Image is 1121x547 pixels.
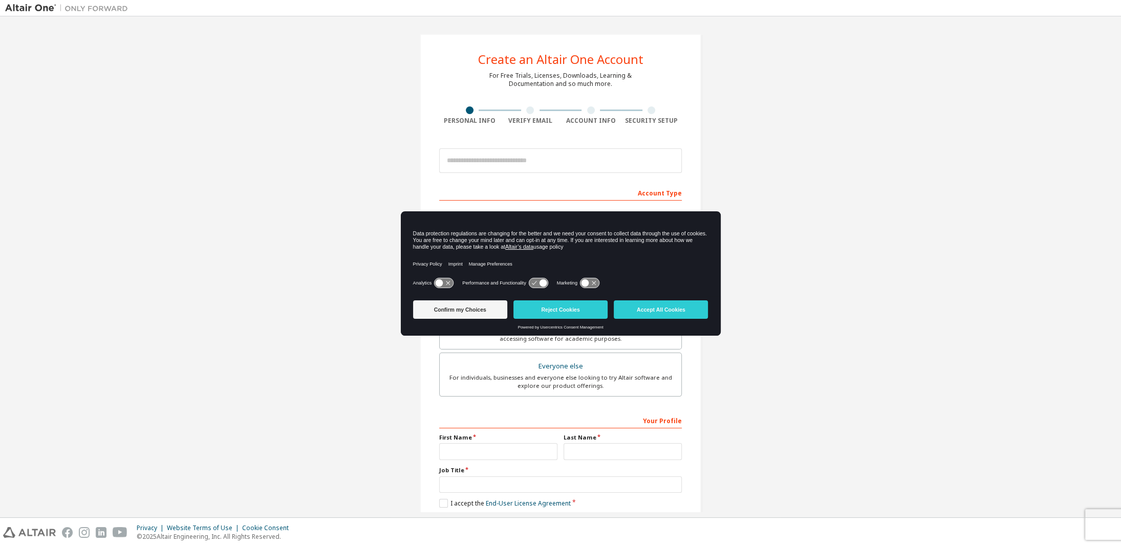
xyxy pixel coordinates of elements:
img: instagram.svg [79,527,90,538]
label: Job Title [439,466,682,474]
div: Everyone else [446,359,675,374]
div: For Free Trials, Licenses, Downloads, Learning & Documentation and so much more. [489,72,632,88]
img: linkedin.svg [96,527,106,538]
img: Altair One [5,3,133,13]
label: Last Name [564,433,682,442]
img: youtube.svg [113,527,127,538]
a: End-User License Agreement [486,499,571,508]
div: Cookie Consent [242,524,295,532]
img: facebook.svg [62,527,73,538]
div: Account Info [560,117,621,125]
div: Personal Info [439,117,500,125]
div: Account Type [439,184,682,201]
div: Security Setup [621,117,682,125]
p: © 2025 Altair Engineering, Inc. All Rights Reserved. [137,532,295,541]
div: Your Profile [439,412,682,428]
label: First Name [439,433,557,442]
div: Create an Altair One Account [478,53,643,65]
div: Privacy [137,524,167,532]
div: Website Terms of Use [167,524,242,532]
label: I accept the [439,499,571,508]
div: Verify Email [500,117,561,125]
img: altair_logo.svg [3,527,56,538]
div: For individuals, businesses and everyone else looking to try Altair software and explore our prod... [446,374,675,390]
